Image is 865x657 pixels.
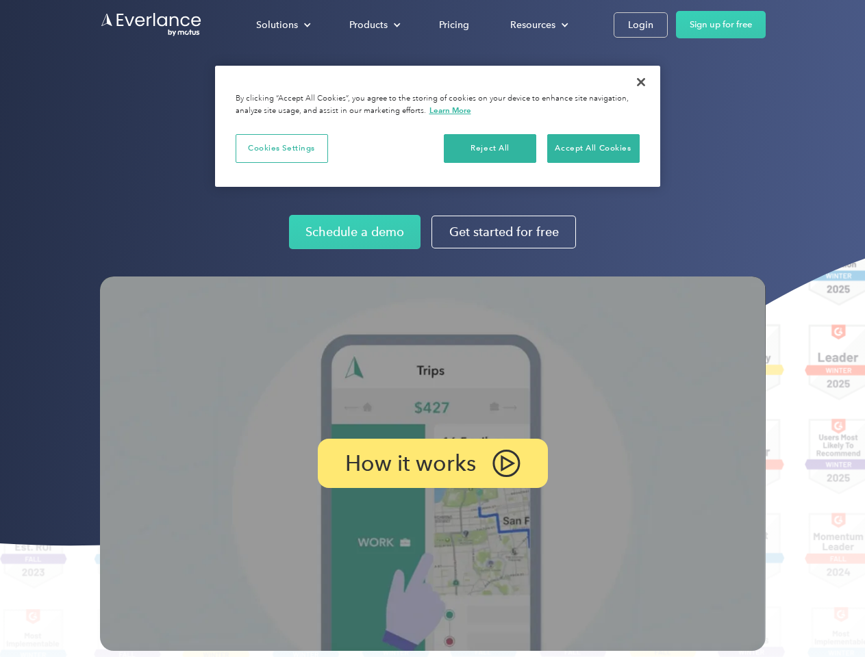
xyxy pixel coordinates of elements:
a: Get started for free [431,216,576,248]
button: Cookies Settings [236,134,328,163]
button: Reject All [444,134,536,163]
a: Go to homepage [100,12,203,38]
div: Pricing [439,16,469,34]
div: Login [628,16,653,34]
a: Sign up for free [676,11,766,38]
p: How it works [345,455,476,472]
div: Privacy [215,66,660,187]
div: Products [349,16,388,34]
div: Products [336,13,412,37]
a: Login [614,12,668,38]
div: By clicking “Accept All Cookies”, you agree to the storing of cookies on your device to enhance s... [236,93,640,117]
a: Schedule a demo [289,215,421,249]
input: Submit [101,81,170,110]
button: Close [626,67,656,97]
a: Pricing [425,13,483,37]
div: Cookie banner [215,66,660,187]
div: Solutions [242,13,322,37]
div: Resources [510,16,555,34]
button: Accept All Cookies [547,134,640,163]
div: Solutions [256,16,298,34]
div: Resources [497,13,579,37]
a: More information about your privacy, opens in a new tab [429,105,471,115]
